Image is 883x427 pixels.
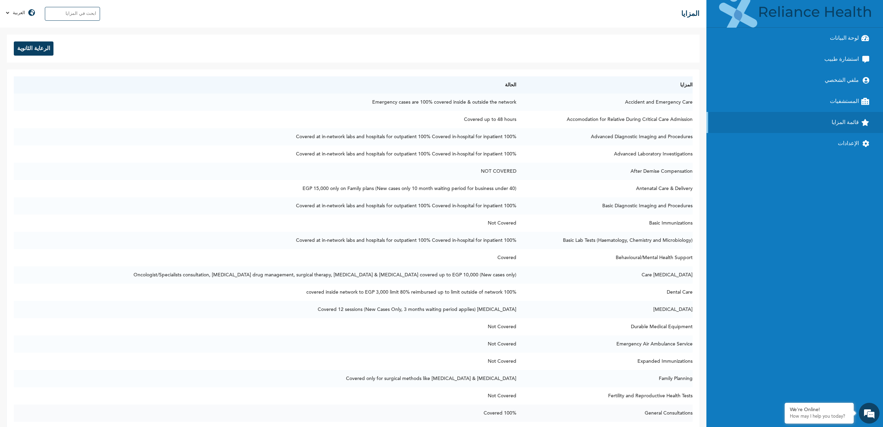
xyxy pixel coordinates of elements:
[14,180,516,197] td: EGP 15,000 only on Family plans (New cases only 10 month waiting period for business under 40)
[516,145,693,163] td: Advanced Laboratory Investigations
[516,111,693,128] td: Accomodation for Relative During Critical Care Admission
[14,301,516,318] td: [MEDICAL_DATA] Covered 12 sessions (New Cases Only, 3 months waiting period applies)
[40,102,95,172] span: We're online!
[516,197,693,215] td: Basic Diagnostic Imaging and Procedures
[36,39,116,48] div: Chat with us now
[14,405,516,422] td: 100% Covered
[706,133,883,154] a: الإعدادات
[706,112,883,133] a: قائمة المزايا
[45,7,100,21] input: ابحث في المزايا
[14,215,516,232] td: Not Covered
[14,387,516,405] td: Not Covered
[516,249,693,266] td: Behavioural/Mental Health Support
[790,407,849,413] div: We're Online!
[516,76,693,94] th: المزايا
[14,94,516,111] td: Emergency cases are 100% covered inside & outside the network
[113,3,130,20] div: Minimize live chat window
[681,9,700,18] h2: المزايا
[516,318,693,335] td: Durable Medical Equipment
[3,219,131,243] textarea: Type your message and hit 'Enter'
[14,232,516,249] td: 100% Covered at in-network labs and hospitals for outpatient 100% Covered in-hospital for inpatient
[14,76,516,94] th: الحالة
[516,301,693,318] td: [MEDICAL_DATA]
[516,180,693,197] td: Antenatal Care & Delivery
[14,266,516,284] td: Oncologist/Specialists consultation, [MEDICAL_DATA] drug management, surgical therapy, [MEDICAL_D...
[14,318,516,335] td: Not Covered
[706,91,883,112] a: المستشفيات
[14,163,516,180] td: NOT COVERED
[516,94,693,111] td: Accident and Emergency Care
[14,370,516,387] td: Covered only for surgical methods like [MEDICAL_DATA] & [MEDICAL_DATA]
[706,28,883,49] a: لوحة البيانات
[516,370,693,387] td: Family Planning
[790,414,849,419] p: How may I help you today?
[516,335,693,353] td: Emergency Air Ambulance Service
[14,284,516,301] td: 100% covered inside network to EGP 3,000 limit 80% reimbursed up to limit outside of network
[516,284,693,301] td: Dental Care
[516,353,693,370] td: Expanded Immunizations
[14,128,516,145] td: 100% Covered at in-network labs and hospitals for outpatient 100% Covered in-hospital for inpatient
[706,70,883,91] a: ملفي الشخصي
[14,335,516,353] td: Not Covered
[516,232,693,249] td: Basic Lab Tests (Haematology, Chemistry and Microbiology)
[516,163,693,180] td: After Demise Compensation
[13,35,28,52] img: d_794563401_company_1708531726252_794563401
[516,128,693,145] td: Advanced Diagnostic Imaging and Procedures
[706,49,883,70] a: استشارة طبيب
[14,111,516,128] td: Covered up to 48 hours
[516,387,693,405] td: Fertility and Reproductive Health Tests
[516,215,693,232] td: Basic Immunizations
[14,353,516,370] td: Not Covered
[14,145,516,163] td: 100% Covered at in-network labs and hospitals for outpatient 100% Covered in-hospital for inpatient
[14,197,516,215] td: 100% Covered at in-network labs and hospitals for outpatient 100% Covered in-hospital for inpatient
[14,249,516,266] td: Covered
[516,266,693,284] td: [MEDICAL_DATA] Care
[516,405,693,422] td: General Consultations
[14,41,53,56] button: الرعاية الثانوية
